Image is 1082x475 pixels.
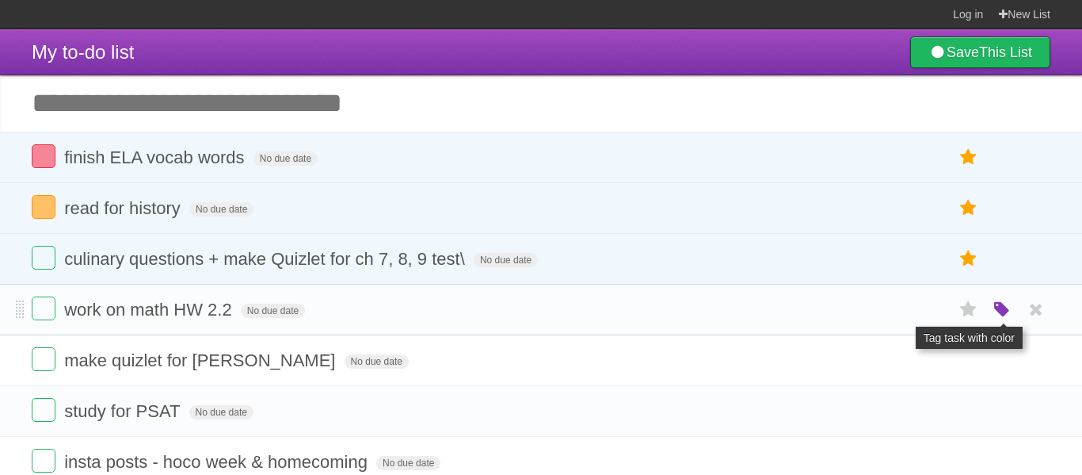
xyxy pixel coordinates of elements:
[64,249,469,269] : culinary questions + make Quizlet for ch 7, 8, 9 test\
[32,246,55,270] label: Done
[64,401,184,421] span: study for PSAT
[376,456,440,470] span: No due date
[189,202,253,216] span: No due date
[32,347,55,371] label: Done
[253,151,318,166] span: No due date
[32,449,55,473] label: Done
[32,195,55,219] label: Done
[64,452,371,472] span: insta posts - hoco week & homecoming
[345,354,409,369] span: No due date
[64,300,236,320] span: work on math HW 2.2
[954,144,984,170] label: Star task
[910,36,1050,68] a: SaveThis List
[32,297,55,320] label: Done
[474,253,538,267] span: No due date
[64,147,248,167] span: finish ELA vocab words
[954,297,984,323] label: Star task
[979,44,1032,60] b: This List
[64,351,339,370] span: make quizlet for [PERSON_NAME]
[189,405,253,419] span: No due date
[32,144,55,168] label: Done
[64,198,185,218] span: read for history
[241,304,305,318] span: No due date
[954,195,984,221] label: Star task
[32,41,134,63] span: My to-do list
[32,398,55,422] label: Done
[954,246,984,272] label: Star task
